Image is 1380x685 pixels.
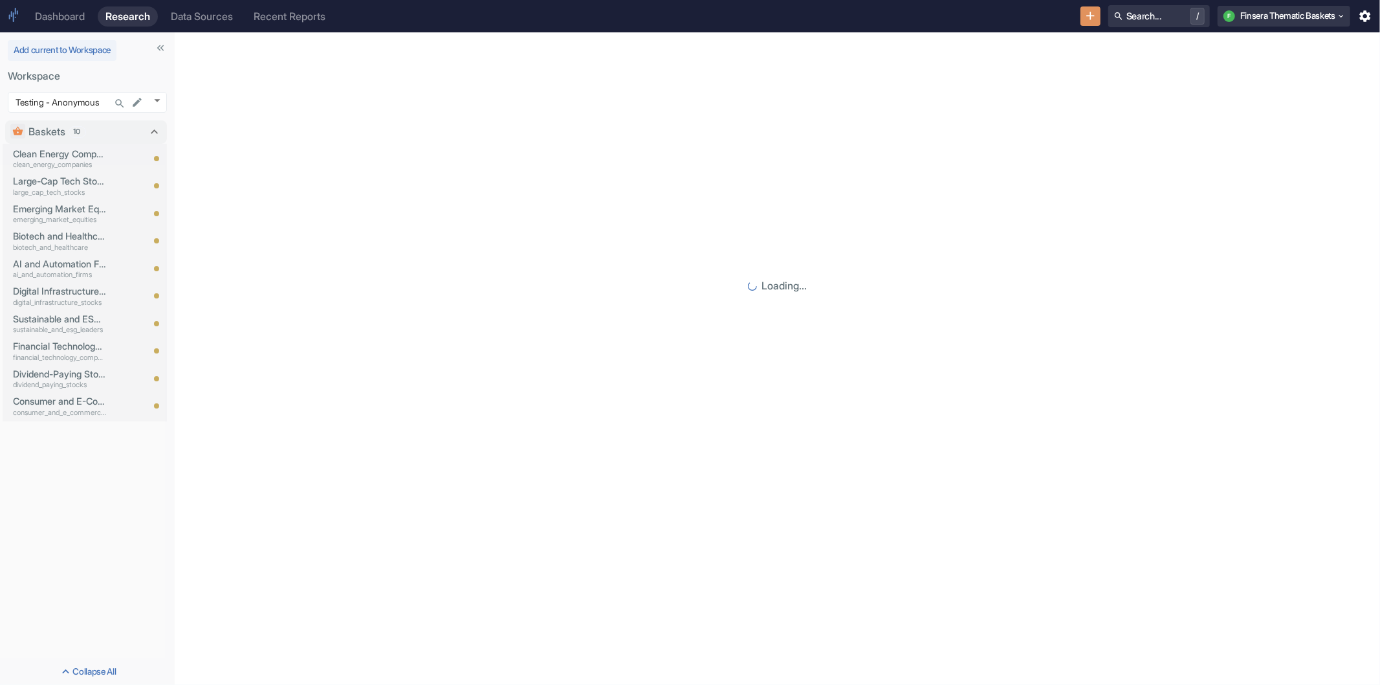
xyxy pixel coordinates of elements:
[151,39,170,57] button: Collapse Sidebar
[98,6,158,27] a: Research
[246,6,333,27] a: Recent Reports
[13,147,106,161] p: Clean Energy Companies
[13,339,106,363] a: Financial Technology Companiesfinancial_technology_companies
[69,126,85,137] span: 10
[13,352,106,363] p: financial_technology_companies
[762,278,807,294] p: Loading...
[13,202,106,225] a: Emerging Market Equitiesemerging_market_equities
[13,407,106,418] p: consumer_and_e_commerce_businesses
[13,269,106,280] p: ai_and_automation_firms
[3,662,172,682] button: Collapse All
[13,284,106,298] p: Digital Infrastructure Stocks
[13,367,106,390] a: Dividend-Paying Stocksdividend_paying_stocks
[13,284,106,308] a: Digital Infrastructure Stocksdigital_infrastructure_stocks
[13,324,106,335] p: sustainable_and_esg_leaders
[13,394,106,409] p: Consumer and E-Commerce Businesses
[13,367,106,381] p: Dividend-Paying Stocks
[13,214,106,225] p: emerging_market_equities
[1223,10,1235,22] div: F
[1218,6,1350,27] button: FFinsera Thematic Baskets
[8,69,167,84] p: Workspace
[13,159,106,170] p: clean_energy_companies
[5,120,167,144] div: Baskets10
[13,174,106,188] p: Large-Cap Tech Stocks
[111,95,129,113] button: Search...
[35,10,85,23] div: Dashboard
[13,257,106,271] p: AI and Automation Firms
[1108,5,1210,27] button: Search.../
[13,147,106,170] a: Clean Energy Companiesclean_energy_companies
[254,10,325,23] div: Recent Reports
[13,394,106,418] a: Consumer and E-Commerce Businessesconsumer_and_e_commerce_businesses
[8,92,167,113] div: Testing - Anonymous
[27,6,93,27] a: Dashboard
[13,339,106,354] p: Financial Technology Companies
[29,124,66,140] p: Baskets
[163,6,241,27] a: Data Sources
[13,379,106,390] p: dividend_paying_stocks
[171,10,233,23] div: Data Sources
[1080,6,1101,27] button: New Resource
[105,10,150,23] div: Research
[13,229,106,243] p: Biotech and Healthcare
[13,174,106,197] a: Large-Cap Tech Stockslarge_cap_tech_stocks
[13,312,106,335] a: Sustainable and ESG Leaderssustainable_and_esg_leaders
[13,229,106,253] a: Biotech and Healthcarebiotech_and_healthcare
[128,93,146,111] button: edit
[13,202,106,216] p: Emerging Market Equities
[13,312,106,326] p: Sustainable and ESG Leaders
[13,297,106,308] p: digital_infrastructure_stocks
[13,242,106,253] p: biotech_and_healthcare
[13,187,106,198] p: large_cap_tech_stocks
[8,40,116,61] button: Add current to Workspace
[13,257,106,280] a: AI and Automation Firmsai_and_automation_firms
